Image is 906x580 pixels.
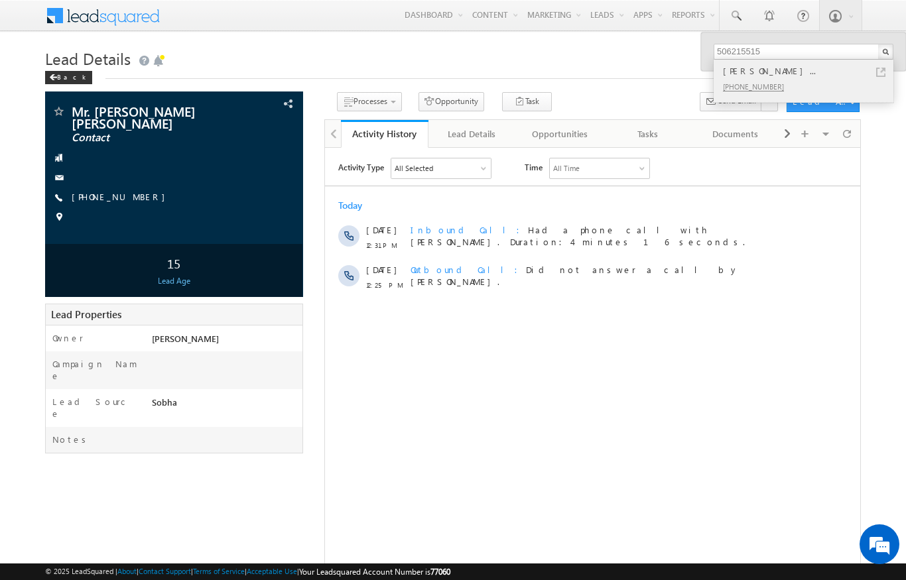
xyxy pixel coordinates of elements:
[179,408,241,426] em: Start Chat
[41,116,71,128] span: [DATE]
[41,91,81,103] span: 12:31 PM
[193,567,245,575] a: Terms of Service
[700,92,762,111] button: Send Email
[439,126,504,142] div: Lead Details
[45,71,92,84] div: Back
[45,48,131,69] span: Lead Details
[70,15,108,27] div: All Selected
[72,131,231,145] span: Contact
[72,191,172,204] span: [PHONE_NUMBER]
[45,565,450,578] span: © 2025 LeadSquared | | | | |
[149,396,302,414] div: Sobha
[86,76,420,99] span: Had a phone call with [PERSON_NAME]. Duration:4 minutes 16 seconds.
[17,123,242,397] textarea: Type your message and hit 'Enter'
[692,120,779,148] a: Documents
[41,76,71,88] span: [DATE]
[86,76,203,87] span: Inbound Call
[69,70,223,87] div: Chat with us now
[41,131,81,143] span: 12:25 PM
[52,434,91,445] label: Notes
[23,70,56,87] img: d_60004797649_company_0_60004797649
[48,275,299,287] div: Lead Age
[52,332,84,344] label: Owner
[52,358,139,382] label: Campaign Name
[341,120,428,148] a: Activity History
[66,11,166,30] div: All Selected
[337,92,402,111] button: Processes
[228,15,255,27] div: All Time
[51,308,121,321] span: Lead Properties
[152,333,219,344] span: [PERSON_NAME]
[527,126,592,142] div: Opportunities
[139,567,191,575] a: Contact Support
[517,120,604,148] a: Opportunities
[430,567,450,577] span: 77060
[354,96,387,106] span: Processes
[86,116,414,139] span: Did not answer a call by [PERSON_NAME].
[702,126,767,142] div: Documents
[247,567,297,575] a: Acceptable Use
[13,52,56,64] div: Today
[218,7,249,38] div: Minimize live chat window
[72,105,231,129] span: Mr. [PERSON_NAME] [PERSON_NAME]
[615,126,680,142] div: Tasks
[48,251,299,275] div: 15
[45,70,99,82] a: Back
[720,64,898,78] div: [PERSON_NAME]...
[604,120,692,148] a: Tasks
[86,116,201,127] span: Outbound Call
[428,120,516,148] a: Lead Details
[117,567,137,575] a: About
[200,10,218,30] span: Time
[419,92,484,111] button: Opportunity
[13,10,59,30] span: Activity Type
[502,92,552,111] button: Task
[351,127,419,140] div: Activity History
[299,567,450,577] span: Your Leadsquared Account Number is
[52,396,139,420] label: Lead Source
